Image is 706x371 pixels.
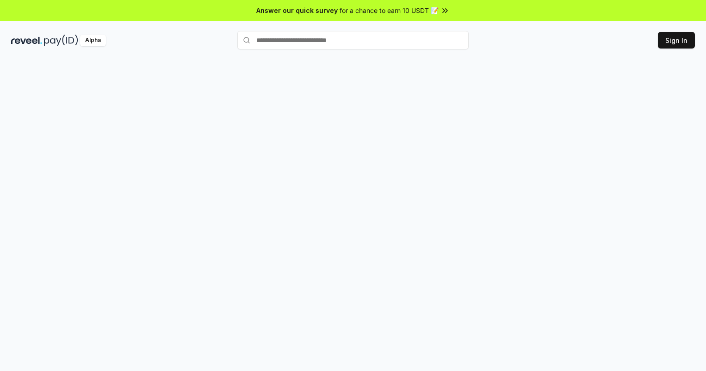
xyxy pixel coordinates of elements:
div: Alpha [80,35,106,46]
img: reveel_dark [11,35,42,46]
span: Answer our quick survey [256,6,338,15]
button: Sign In [658,32,695,49]
img: pay_id [44,35,78,46]
span: for a chance to earn 10 USDT 📝 [340,6,439,15]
